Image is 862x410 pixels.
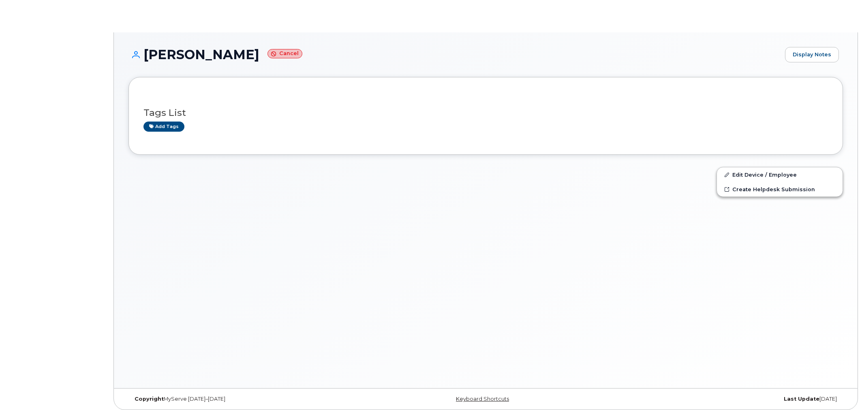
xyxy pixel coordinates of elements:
[605,396,843,402] div: [DATE]
[785,47,839,62] a: Display Notes
[456,396,509,402] a: Keyboard Shortcuts
[128,47,781,62] h1: [PERSON_NAME]
[135,396,164,402] strong: Copyright
[267,49,302,58] small: Cancel
[717,182,843,196] a: Create Helpdesk Submission
[717,167,843,182] a: Edit Device / Employee
[143,122,184,132] a: Add tags
[784,396,819,402] strong: Last Update
[128,396,367,402] div: MyServe [DATE]–[DATE]
[143,108,828,118] h3: Tags List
